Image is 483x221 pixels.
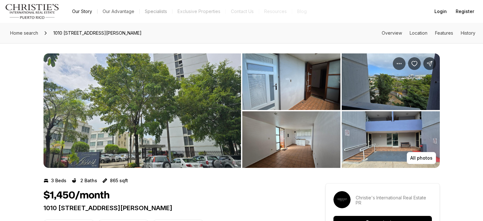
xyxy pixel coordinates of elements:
[51,178,66,183] p: 3 Beds
[435,30,453,36] a: Skip to: Features
[110,178,128,183] p: 865 sqft
[97,7,139,16] a: Our Advantage
[410,155,433,161] p: All photos
[342,53,440,110] button: View image gallery
[80,178,97,183] p: 2 Baths
[410,30,427,36] a: Skip to: Location
[172,7,225,16] a: Exclusive Properties
[44,53,241,168] li: 1 of 9
[431,5,451,18] button: Login
[226,7,259,16] button: Contact Us
[8,28,41,38] a: Home search
[407,152,436,164] button: All photos
[423,57,436,70] button: Share Property: 1010 AVE LUIS VIGOREAUX #804
[393,57,406,70] button: Property options
[5,4,59,19] img: logo
[434,9,447,14] span: Login
[67,7,97,16] a: Our Story
[44,204,303,212] p: 1010 [STREET_ADDRESS][PERSON_NAME]
[51,28,144,38] span: 1010 [STREET_ADDRESS][PERSON_NAME]
[342,111,440,168] button: View image gallery
[242,111,340,168] button: View image gallery
[408,57,421,70] button: Save Property: 1010 AVE LUIS VIGOREAUX #804
[10,30,38,36] span: Home search
[356,195,432,205] p: Christie's International Real Estate PR
[242,53,340,110] button: View image gallery
[44,190,110,202] h1: $1,450/month
[259,7,292,16] a: Resources
[456,9,474,14] span: Register
[292,7,312,16] a: Blog
[382,30,402,36] a: Skip to: Overview
[242,53,440,168] li: 2 of 9
[44,53,241,168] button: View image gallery
[382,31,475,36] nav: Page section menu
[44,53,440,168] div: Listing Photos
[452,5,478,18] button: Register
[461,30,475,36] a: Skip to: History
[140,7,172,16] a: Specialists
